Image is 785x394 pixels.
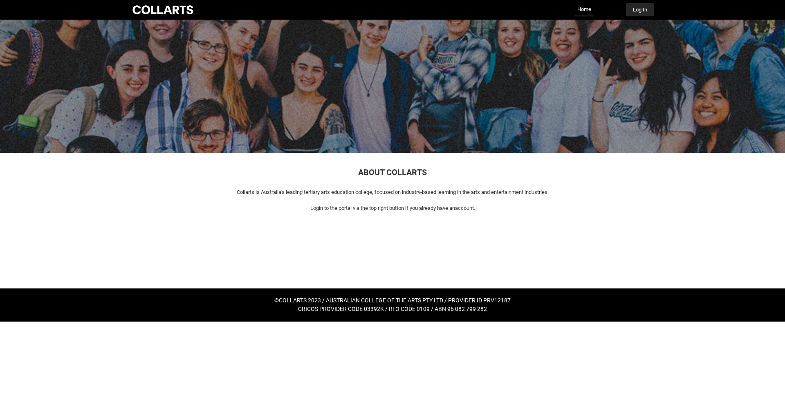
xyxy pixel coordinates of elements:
[455,205,475,211] span: account.
[358,167,427,177] span: ABOUT COLLARTS
[136,188,649,196] p: Collarts is Australia's leading tertiary arts education college, focused on industry-based learni...
[626,3,654,16] button: Log In
[136,204,649,212] p: Login to the portal via the top right button if you already have an
[575,3,593,16] a: Home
